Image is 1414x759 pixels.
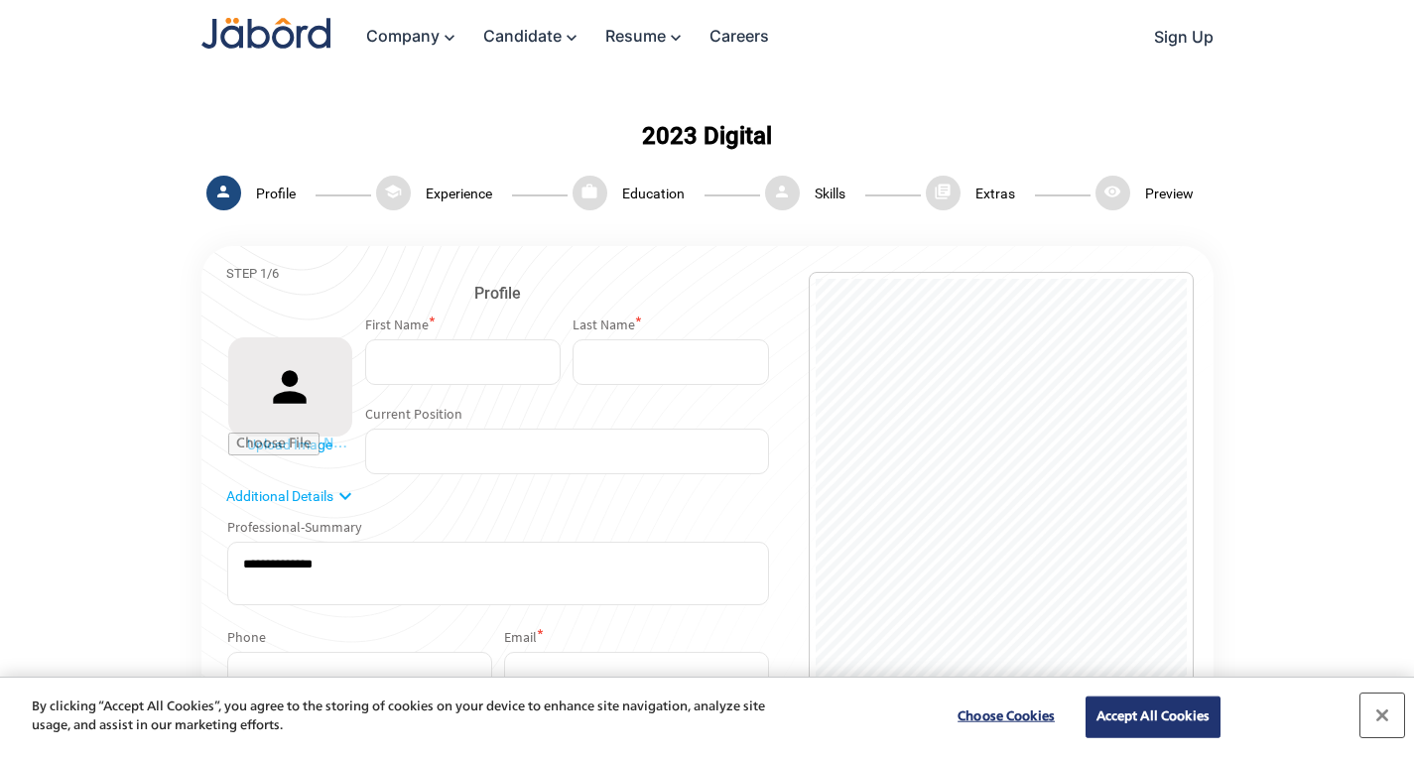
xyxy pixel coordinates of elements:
mat-icon: person [228,337,353,437]
div: Last Name [573,316,768,339]
a: Sign Up [1134,17,1214,58]
mat-icon: person [206,176,241,210]
div: Additional Details [221,484,775,508]
mat-icon: keyboard_arrow_down [666,28,690,48]
button: Close [1360,694,1404,737]
span: Experience [426,186,492,201]
div: Upload Image [228,437,353,452]
div: STEP 1/6 [221,266,775,281]
mat-icon: keyboard_arrow_down [440,28,463,48]
mat-icon: person [765,176,800,210]
img: Jabord [201,18,330,49]
button: Accept All Cookies [1086,696,1221,738]
mat-icon: work [573,176,607,210]
span: Extras [975,186,1015,201]
div: First Name [365,316,561,339]
div: Phone [227,628,492,652]
span: Skills [815,186,845,201]
p: By clicking “Accept All Cookies”, you agree to the storing of cookies on your device to enhance s... [32,697,778,736]
span: Preview [1145,186,1194,201]
a: Careers [690,16,769,57]
span: Profile [256,186,296,201]
a: Company [346,16,463,59]
a: Candidate [463,16,585,59]
mat-icon: keyboard_arrow_down [562,28,585,48]
div: Current Position [365,405,769,429]
div: 2023 Digital [201,122,1214,150]
div: Email [504,628,769,652]
div: Professional-Summary [227,518,769,542]
mat-icon: visibility [1095,176,1130,210]
mat-icon: library_books [926,176,961,210]
a: Resume [585,16,690,59]
mat-icon: school [376,176,411,210]
button: Choose Cookies [945,697,1069,737]
div: Profile [221,281,775,306]
span: Education [622,186,685,201]
mat-icon: expand_more [333,484,357,508]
